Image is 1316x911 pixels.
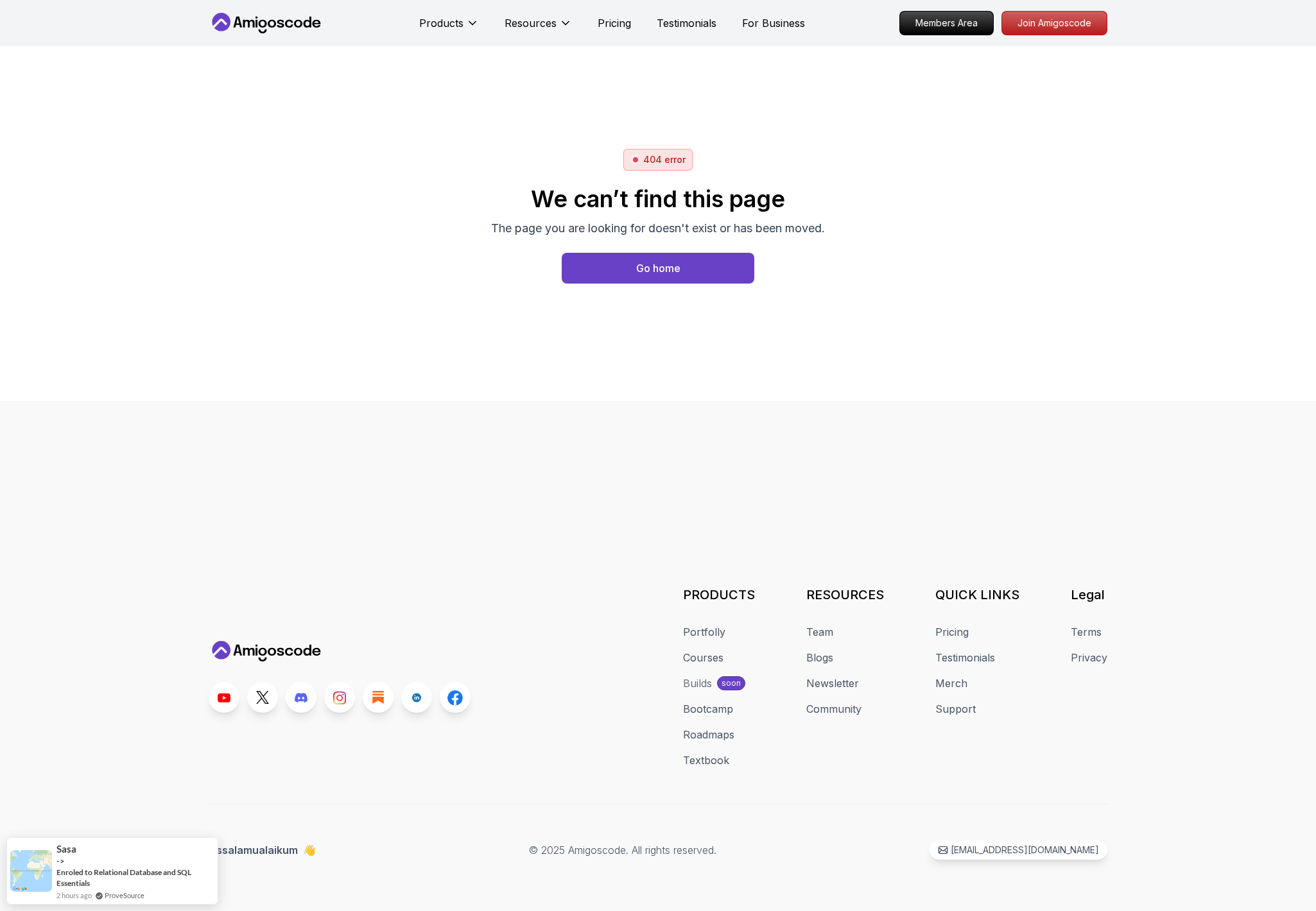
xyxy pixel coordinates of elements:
a: Testimonials [935,650,995,665]
a: Portfolly [683,624,725,640]
span: Sasa [56,844,76,855]
button: Go home [562,253,754,284]
p: © 2025 Amigoscode. All rights reserved. [529,842,716,858]
div: Go home [636,260,680,276]
a: Enroled to Relational Database and SQL Essentials [56,867,214,889]
span: 2 hours ago [56,890,92,901]
a: Terms [1071,624,1102,640]
a: Team [806,624,833,640]
p: Join Amigoscode [1002,12,1107,35]
p: Assalamualaikum [209,842,316,858]
a: For Business [742,15,805,31]
a: Twitter link [247,682,278,713]
p: [EMAIL_ADDRESS][DOMAIN_NAME] [951,844,1099,856]
a: Join Amigoscode [1001,11,1107,35]
img: provesource social proof notification image [10,850,52,892]
div: Builds [683,676,712,691]
a: Instagram link [324,682,355,713]
p: Products [419,15,463,31]
p: Resources [505,15,557,31]
p: The page you are looking for doesn't exist or has been moved. [491,219,825,237]
a: Merch [935,676,967,691]
a: [EMAIL_ADDRESS][DOMAIN_NAME] [930,840,1107,860]
a: Newsletter [806,676,859,691]
button: Products [419,15,479,41]
a: Pricing [935,624,969,640]
a: Discord link [286,682,316,713]
a: Courses [683,650,723,665]
a: Blog link [363,682,394,713]
a: Facebook link [440,682,471,713]
p: 404 error [643,153,686,166]
a: Members Area [899,11,994,35]
p: soon [722,678,741,688]
span: 👋 [303,842,316,858]
a: Testimonials [657,15,716,31]
a: Blogs [806,650,833,665]
a: Support [935,701,976,717]
a: Roadmaps [683,727,734,742]
h3: RESOURCES [806,586,884,604]
span: -> [56,856,65,866]
a: LinkedIn link [401,682,432,713]
a: ProveSource [105,891,144,899]
a: Privacy [1071,650,1107,665]
h3: Legal [1071,586,1107,604]
a: Pricing [598,15,631,31]
button: Resources [505,15,572,41]
a: Textbook [683,753,729,768]
a: Community [806,701,861,717]
a: Home page [562,253,754,284]
h3: PRODUCTS [683,586,755,604]
h2: We can’t find this page [491,186,825,212]
p: Members Area [900,12,993,35]
h3: QUICK LINKS [935,586,1019,604]
a: Youtube link [209,682,239,713]
a: Bootcamp [683,701,733,717]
